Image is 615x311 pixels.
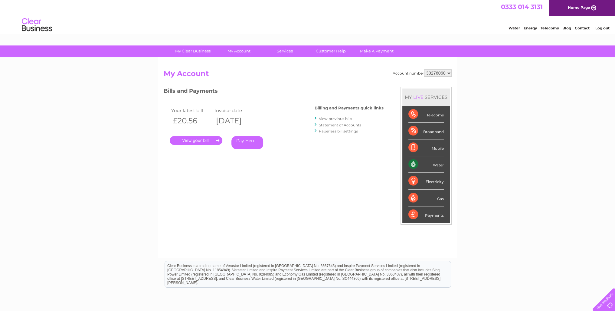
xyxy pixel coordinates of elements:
[412,94,425,100] div: LIVE
[170,106,213,115] td: Your latest bill
[402,89,450,106] div: MY SERVICES
[231,136,263,149] a: Pay Here
[319,129,358,133] a: Paperless bill settings
[352,45,402,57] a: Make A Payment
[170,115,213,127] th: £20.56
[408,206,444,223] div: Payments
[562,26,571,30] a: Blog
[524,26,537,30] a: Energy
[168,45,218,57] a: My Clear Business
[165,3,451,29] div: Clear Business is a trading name of Verastar Limited (registered in [GEOGRAPHIC_DATA] No. 3667643...
[319,123,361,127] a: Statement of Accounts
[408,123,444,139] div: Broadband
[319,116,352,121] a: View previous bills
[260,45,310,57] a: Services
[164,69,452,81] h2: My Account
[315,106,384,110] h4: Billing and Payments quick links
[213,115,257,127] th: [DATE]
[408,106,444,123] div: Telecoms
[408,190,444,206] div: Gas
[408,139,444,156] div: Mobile
[575,26,590,30] a: Contact
[213,106,257,115] td: Invoice date
[541,26,559,30] a: Telecoms
[595,26,609,30] a: Log out
[501,3,543,11] a: 0333 014 3131
[509,26,520,30] a: Water
[393,69,452,77] div: Account number
[408,173,444,189] div: Electricity
[170,136,222,145] a: .
[164,87,384,97] h3: Bills and Payments
[408,156,444,173] div: Water
[21,16,52,34] img: logo.png
[306,45,356,57] a: Customer Help
[214,45,264,57] a: My Account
